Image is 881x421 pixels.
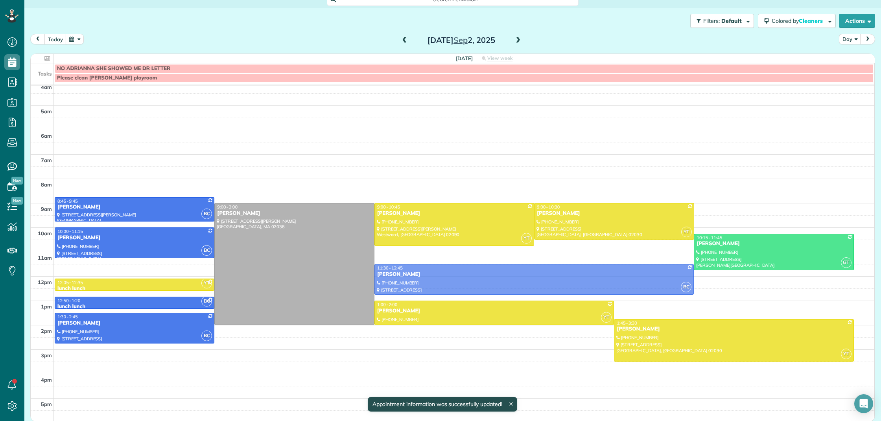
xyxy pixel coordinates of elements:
[41,84,52,90] span: 4am
[201,296,212,307] span: BC
[57,298,80,303] span: 12:50 - 1:20
[41,303,52,310] span: 1pm
[38,279,52,285] span: 12pm
[453,35,468,45] span: Sep
[772,17,826,24] span: Colored by
[201,331,212,341] span: BC
[41,206,52,212] span: 9am
[41,401,52,407] span: 5pm
[38,255,52,261] span: 11am
[377,271,691,278] div: [PERSON_NAME]
[690,14,754,28] button: Filters: Default
[57,303,212,310] div: lunch lunch
[57,280,83,285] span: 12:05 - 12:35
[57,235,212,241] div: [PERSON_NAME]
[30,34,45,44] button: prev
[41,133,52,139] span: 6am
[487,55,512,61] span: View week
[377,204,400,210] span: 9:00 - 10:45
[57,285,212,292] div: lunch lunch
[41,108,52,114] span: 5am
[521,233,532,244] span: YT
[57,204,212,210] div: [PERSON_NAME]
[201,278,212,288] span: YT
[44,34,66,44] button: today
[377,308,612,314] div: [PERSON_NAME]
[536,210,691,217] div: [PERSON_NAME]
[537,204,560,210] span: 9:00 - 10:30
[41,181,52,188] span: 8am
[377,210,532,217] div: [PERSON_NAME]
[367,397,517,412] div: Appointment information was successfully updated!
[41,352,52,358] span: 3pm
[201,245,212,256] span: BC
[681,227,692,237] span: YT
[57,65,170,72] span: NO ADRIANNA SHE SHOWED ME DR LETTER
[721,17,742,24] span: Default
[854,394,873,413] div: Open Intercom Messenger
[57,229,83,234] span: 10:00 - 11:15
[697,235,722,240] span: 10:15 - 11:45
[38,230,52,236] span: 10am
[57,314,78,319] span: 1:30 - 2:45
[696,240,851,247] div: [PERSON_NAME]
[601,312,612,323] span: YT
[11,197,23,205] span: New
[11,177,23,185] span: New
[841,257,852,268] span: GT
[377,265,403,271] span: 11:30 - 12:45
[41,377,52,383] span: 4pm
[616,326,852,332] div: [PERSON_NAME]
[839,34,861,44] button: Day
[412,36,511,44] h2: [DATE] 2, 2025
[839,14,875,28] button: Actions
[456,55,473,61] span: [DATE]
[41,328,52,334] span: 2pm
[201,209,212,219] span: BC
[860,34,875,44] button: next
[377,302,398,307] span: 1:00 - 2:00
[57,320,212,327] div: [PERSON_NAME]
[57,198,78,204] span: 8:45 - 9:45
[686,14,754,28] a: Filters: Default
[799,17,824,24] span: Cleaners
[681,282,691,292] span: BC
[217,204,238,210] span: 9:00 - 2:00
[57,75,157,81] span: Please clean [PERSON_NAME] playroom
[703,17,720,24] span: Filters:
[41,157,52,163] span: 7am
[617,320,637,326] span: 1:45 - 3:30
[758,14,836,28] button: Colored byCleaners
[841,349,852,359] span: YT
[217,210,372,217] div: [PERSON_NAME]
